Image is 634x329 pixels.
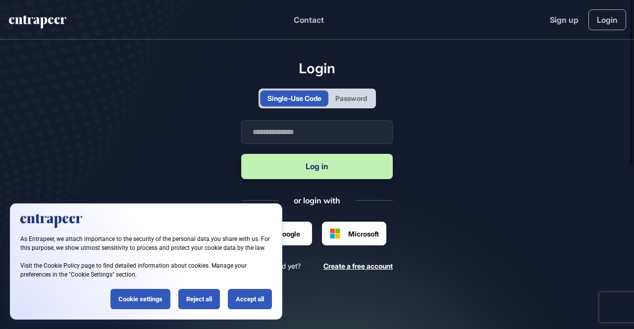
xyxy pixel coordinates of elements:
span: Create a free account [323,262,393,270]
button: Contact [294,13,324,26]
div: or login with [294,195,340,206]
span: Microsoft [348,229,379,239]
h1: Login [241,60,393,77]
a: Login [588,9,626,30]
div: Password [335,93,367,103]
a: Create a free account [323,261,393,271]
div: Single-Use Code [267,93,321,103]
a: entrapeer-logo [8,15,67,32]
a: Sign up [550,14,579,26]
button: Log in [241,154,393,179]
